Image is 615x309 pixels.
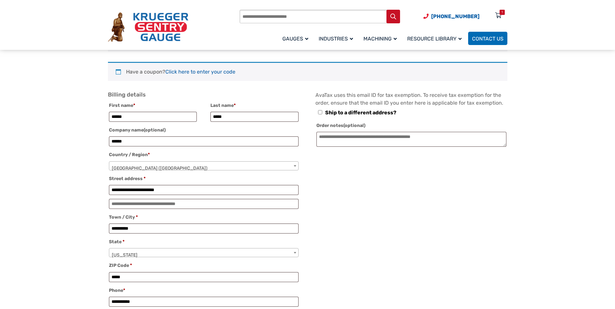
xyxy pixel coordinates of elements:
[315,91,507,150] div: AvaTax uses this email ID for tax exemption. To receive tax exemption for the order, ensure that ...
[109,161,299,170] span: Country / Region
[109,261,299,270] label: ZIP Code
[407,36,462,42] span: Resource Library
[360,31,403,46] a: Machining
[109,248,298,262] span: Wisconsin
[403,31,468,46] a: Resource Library
[316,121,506,130] label: Order notes
[108,91,300,98] h3: Billing details
[363,36,397,42] span: Machining
[325,109,396,116] span: Ship to a different address?
[472,36,503,42] span: Contact Us
[502,10,503,15] div: 1
[109,150,299,159] label: Country / Region
[108,62,507,81] div: Have a coupon?
[109,174,299,183] label: Street address
[423,12,479,20] a: Phone Number (920) 434-8860
[210,101,299,110] label: Last name
[318,110,322,114] input: Ship to a different address?
[343,123,365,128] span: (optional)
[109,101,197,110] label: First name
[109,126,299,135] label: Company name
[282,36,308,42] span: Gauges
[109,213,299,222] label: Town / City
[468,32,507,45] a: Contact Us
[109,248,299,257] span: State
[165,69,235,75] a: Enter your coupon code
[315,31,360,46] a: Industries
[144,127,166,133] span: (optional)
[109,162,298,175] span: United States (US)
[109,286,299,295] label: Phone
[109,237,299,246] label: State
[108,12,188,42] img: Krueger Sentry Gauge
[431,13,479,19] span: [PHONE_NUMBER]
[319,36,353,42] span: Industries
[278,31,315,46] a: Gauges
